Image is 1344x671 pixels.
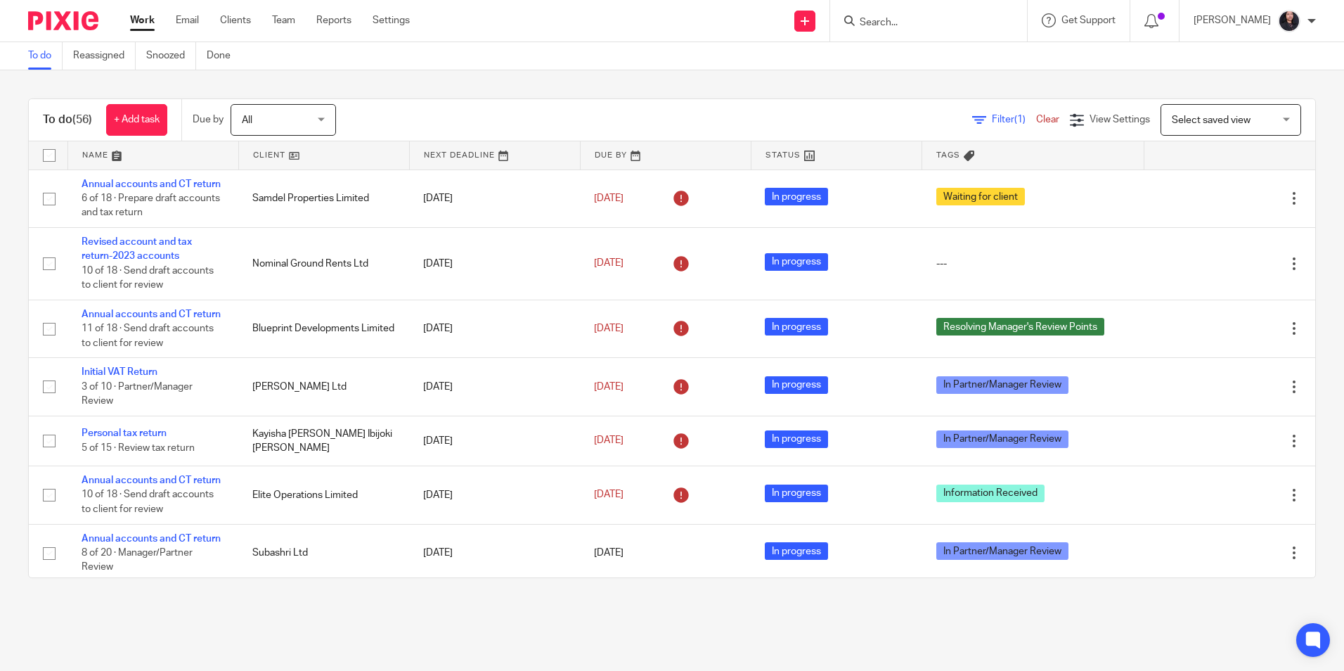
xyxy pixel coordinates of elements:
[409,466,580,524] td: [DATE]
[82,548,193,573] span: 8 of 20 · Manager/Partner Review
[594,548,623,558] span: [DATE]
[936,257,1130,271] div: ---
[936,318,1104,335] span: Resolving Manager's Review Points
[238,358,409,416] td: [PERSON_NAME] Ltd
[765,485,828,502] span: In progress
[73,42,136,70] a: Reassigned
[765,188,828,205] span: In progress
[238,170,409,227] td: Samdel Properties Limited
[207,42,241,70] a: Done
[82,266,214,290] span: 10 of 18 · Send draft accounts to client for review
[220,13,251,27] a: Clients
[82,428,167,438] a: Personal tax return
[858,17,985,30] input: Search
[272,13,295,27] a: Team
[409,170,580,227] td: [DATE]
[146,42,196,70] a: Snoozed
[1278,10,1300,32] img: MicrosoftTeams-image.jfif
[238,466,409,524] td: Elite Operations Limited
[238,300,409,357] td: Blueprint Developments Limited
[1194,13,1271,27] p: [PERSON_NAME]
[28,11,98,30] img: Pixie
[594,193,623,203] span: [DATE]
[992,115,1036,124] span: Filter
[409,227,580,300] td: [DATE]
[936,188,1025,205] span: Waiting for client
[409,358,580,416] td: [DATE]
[238,227,409,300] td: Nominal Ground Rents Ltd
[594,490,623,500] span: [DATE]
[936,485,1045,502] span: Information Received
[82,179,221,189] a: Annual accounts and CT return
[936,376,1068,394] span: In Partner/Manager Review
[1036,115,1059,124] a: Clear
[106,104,167,136] a: + Add task
[1014,115,1026,124] span: (1)
[765,542,828,560] span: In progress
[238,416,409,466] td: Kayisha [PERSON_NAME] Ibijoki [PERSON_NAME]
[238,524,409,582] td: Subashri Ltd
[936,542,1068,560] span: In Partner/Manager Review
[594,259,623,269] span: [DATE]
[82,443,195,453] span: 5 of 15 · Review tax return
[409,524,580,582] td: [DATE]
[176,13,199,27] a: Email
[82,193,220,218] span: 6 of 18 · Prepare draft accounts and tax return
[82,475,221,485] a: Annual accounts and CT return
[82,237,192,261] a: Revised account and tax return-2023 accounts
[193,113,224,127] p: Due by
[594,324,623,333] span: [DATE]
[765,253,828,271] span: In progress
[594,436,623,446] span: [DATE]
[594,382,623,392] span: [DATE]
[1090,115,1150,124] span: View Settings
[82,309,221,319] a: Annual accounts and CT return
[373,13,410,27] a: Settings
[82,367,157,377] a: Initial VAT Return
[130,13,155,27] a: Work
[936,430,1068,448] span: In Partner/Manager Review
[82,324,214,348] span: 11 of 18 · Send draft accounts to client for review
[765,318,828,335] span: In progress
[82,490,214,515] span: 10 of 18 · Send draft accounts to client for review
[72,114,92,125] span: (56)
[82,534,221,544] a: Annual accounts and CT return
[43,113,92,127] h1: To do
[28,42,63,70] a: To do
[409,416,580,466] td: [DATE]
[765,430,828,448] span: In progress
[936,151,960,159] span: Tags
[316,13,351,27] a: Reports
[409,300,580,357] td: [DATE]
[765,376,828,394] span: In progress
[1061,15,1116,25] span: Get Support
[242,115,252,125] span: All
[1172,115,1251,125] span: Select saved view
[82,382,193,407] span: 3 of 10 · Partner/Manager Review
